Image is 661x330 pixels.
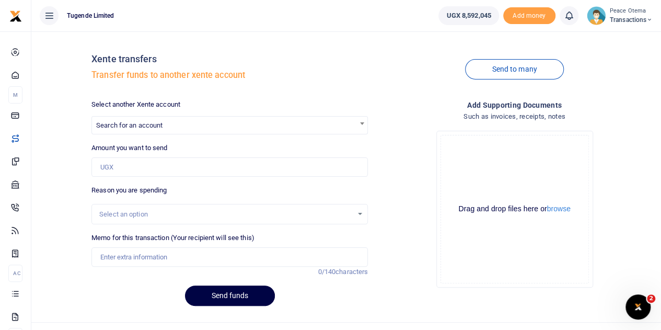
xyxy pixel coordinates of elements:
input: Enter extra information [91,247,368,267]
span: Search for an account [92,117,367,133]
div: File Uploader [436,131,593,288]
a: logo-small logo-large logo-large [9,12,22,19]
iframe: Intercom live chat [625,294,651,320]
span: characters [335,268,368,276]
span: Tugende Limited [63,11,119,20]
button: Send funds [185,286,275,306]
li: Wallet ballance [434,6,503,25]
li: Ac [8,265,22,282]
span: 0/140 [318,268,336,276]
h5: Transfer funds to another xente account [91,70,368,81]
li: Toup your wallet [503,7,555,25]
div: Drag and drop files here or [441,204,588,214]
span: 2 [647,294,655,303]
a: Add money [503,11,555,19]
label: Amount you want to send [91,143,167,153]
label: Select another Xente account [91,99,180,110]
img: logo-small [9,10,22,22]
span: Transactions [610,15,653,25]
button: browse [547,205,571,212]
a: profile-user Peace Otema Transactions [587,6,653,25]
span: UGX 8,592,045 [446,10,491,21]
input: UGX [91,157,368,177]
span: Search for an account [96,121,163,129]
span: Search for an account [91,116,368,134]
li: M [8,86,22,104]
small: Peace Otema [610,7,653,16]
label: Memo for this transaction (Your recipient will see this) [91,233,254,243]
h4: Such as invoices, receipts, notes [376,111,653,122]
label: Reason you are spending [91,185,167,196]
a: UGX 8,592,045 [438,6,498,25]
span: Add money [503,7,555,25]
h4: Add supporting Documents [376,99,653,111]
h4: Xente transfers [91,53,368,65]
img: profile-user [587,6,606,25]
div: Select an option [99,209,353,220]
a: Send to many [465,59,563,79]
